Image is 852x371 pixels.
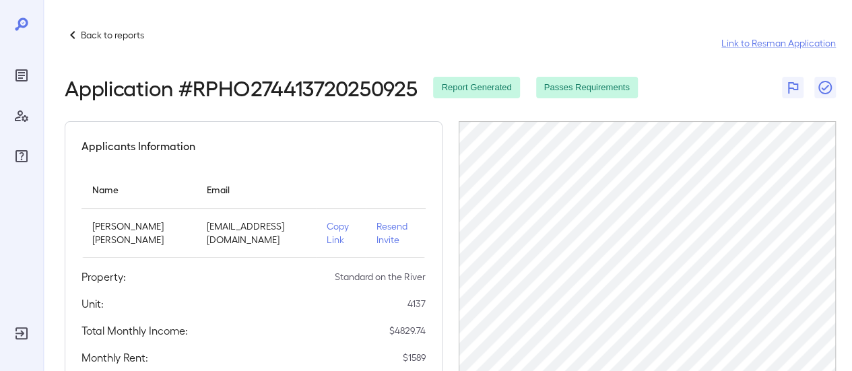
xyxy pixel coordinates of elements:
[403,351,426,364] p: $ 1589
[11,65,32,86] div: Reports
[81,323,188,339] h5: Total Monthly Income:
[335,270,426,283] p: Standard on the River
[81,269,126,285] h5: Property:
[721,36,836,50] a: Link to Resman Application
[814,77,836,98] button: Close Report
[389,324,426,337] p: $ 4829.74
[782,77,804,98] button: Flag Report
[11,105,32,127] div: Manage Users
[11,323,32,344] div: Log Out
[376,220,415,246] p: Resend Invite
[536,81,638,94] span: Passes Requirements
[433,81,519,94] span: Report Generated
[196,170,316,209] th: Email
[81,349,148,366] h5: Monthly Rent:
[327,220,354,246] p: Copy Link
[207,220,305,246] p: [EMAIL_ADDRESS][DOMAIN_NAME]
[81,28,144,42] p: Back to reports
[81,296,104,312] h5: Unit:
[81,138,195,154] h5: Applicants Information
[11,145,32,167] div: FAQ
[81,170,426,258] table: simple table
[407,297,426,310] p: 4137
[65,75,417,100] h2: Application # RPHO274413720250925
[81,170,196,209] th: Name
[92,220,185,246] p: [PERSON_NAME] [PERSON_NAME]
